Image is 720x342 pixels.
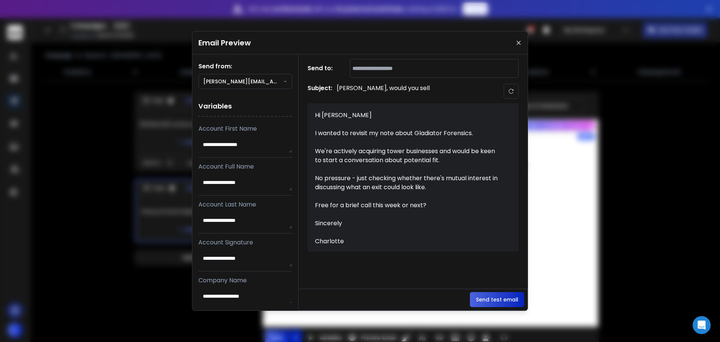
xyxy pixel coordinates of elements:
p: [PERSON_NAME], would you sell [337,84,430,99]
p: Account Full Name [198,162,292,171]
div: Sincerely [315,219,502,228]
h1: Email Preview [198,38,251,48]
p: [PERSON_NAME][EMAIL_ADDRESS][DOMAIN_NAME] [203,78,283,85]
h1: Subject: [307,84,332,99]
div: Charlotte [315,237,502,246]
h1: Send from: [198,62,292,71]
div: I wanted to revisit my note about Gladiator Forensics. [315,129,502,138]
p: Account First Name [198,124,292,133]
button: Send test email [470,292,524,307]
div: Free for a brief call this week or next? [315,201,502,210]
div: We're actively acquiring tower businesses and would be keen to start a conversation about potenti... [315,147,502,165]
p: Account Last Name [198,200,292,209]
div: Hi [PERSON_NAME] [315,111,502,120]
div: No pressure - just checking whether there's mutual interest in discussing what an exit could look... [315,174,502,192]
p: Account Signature [198,238,292,247]
p: Company Name [198,276,292,285]
h1: Send to: [307,64,337,73]
h1: Variables [198,96,292,117]
div: Open Intercom Messenger [693,316,711,334]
